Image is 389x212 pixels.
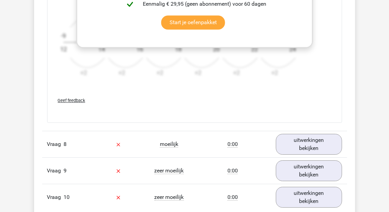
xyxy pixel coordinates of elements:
[227,194,238,201] span: 0:00
[47,140,64,148] span: Vraag
[195,69,201,76] text: +2
[64,167,67,174] span: 9
[227,141,238,148] span: 0:00
[64,141,67,147] span: 8
[98,46,105,53] text: 14
[276,160,342,181] a: uitwerkingen bekijken
[157,69,163,76] text: +2
[213,46,220,53] text: 20
[160,141,178,148] span: moeilijk
[47,193,64,201] span: Vraag
[155,194,184,201] span: zeer moeilijk
[289,46,296,53] text: 24
[175,46,181,53] text: 18
[61,32,66,39] text: -9
[271,69,278,76] text: +2
[276,187,342,208] a: uitwerkingen bekijken
[227,167,238,174] span: 0:00
[60,46,67,53] text: 12
[155,167,184,174] span: zeer moeilijk
[251,46,258,53] text: 22
[47,167,64,175] span: Vraag
[233,69,240,76] text: +2
[118,69,125,76] text: +2
[136,46,143,53] text: 16
[161,15,225,30] a: Start je oefenpakket
[58,98,85,103] span: Geef feedback
[64,194,70,200] span: 10
[276,134,342,155] a: uitwerkingen bekijken
[80,69,87,76] text: +2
